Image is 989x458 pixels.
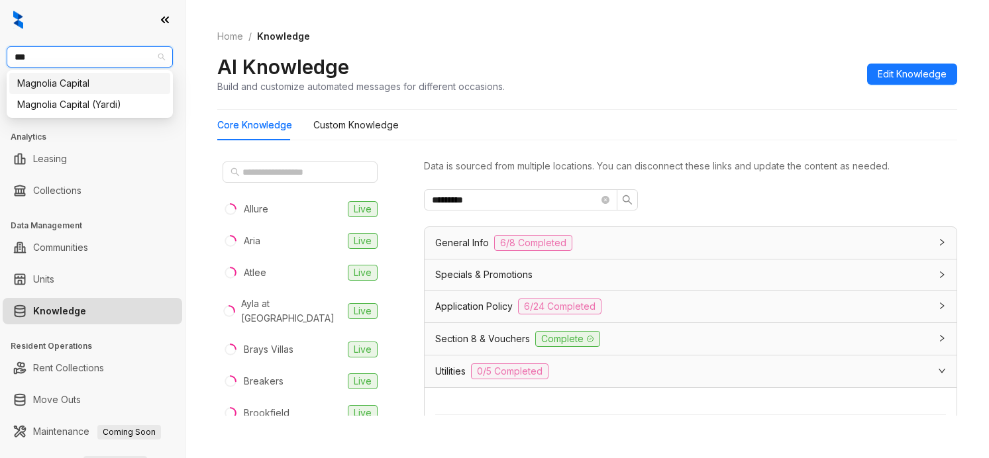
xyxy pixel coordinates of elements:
[3,266,182,293] li: Units
[33,355,104,381] a: Rent Collections
[97,425,161,439] span: Coming Soon
[33,177,81,204] a: Collections
[244,374,284,389] div: Breakers
[601,196,609,204] span: close-circle
[3,387,182,413] li: Move Outs
[244,234,260,248] div: Aria
[435,236,489,250] span: General Info
[3,146,182,172] li: Leasing
[244,265,266,280] div: Atlee
[3,418,182,445] li: Maintenance
[241,297,342,326] div: Ayla at [GEOGRAPHIC_DATA]
[867,64,957,85] button: Edit Knowledge
[33,234,88,261] a: Communities
[33,146,67,172] a: Leasing
[938,238,946,246] span: collapsed
[425,355,957,387] div: Utilities0/5 Completed
[17,76,162,91] div: Magnolia Capital
[938,302,946,310] span: collapsed
[9,73,170,94] div: Magnolia Capital
[11,220,185,232] h3: Data Management
[33,298,86,324] a: Knowledge
[217,79,505,93] div: Build and customize automated messages for different occasions.
[348,405,378,421] span: Live
[3,298,182,324] li: Knowledge
[248,29,252,44] li: /
[425,227,957,259] div: General Info6/8 Completed
[878,67,947,81] span: Edit Knowledge
[257,30,310,42] span: Knowledge
[348,373,378,389] span: Live
[13,11,23,29] img: logo
[33,266,54,293] a: Units
[435,332,530,346] span: Section 8 & Vouchers
[217,118,292,132] div: Core Knowledge
[348,201,378,217] span: Live
[425,259,957,290] div: Specials & Promotions
[494,235,572,251] span: 6/8 Completed
[435,267,533,282] span: Specials & Promotions
[435,299,513,314] span: Application Policy
[348,265,378,281] span: Live
[215,29,246,44] a: Home
[471,363,548,379] span: 0/5 Completed
[17,97,162,112] div: Magnolia Capital (Yardi)
[535,331,600,347] span: Complete
[425,323,957,355] div: Section 8 & VouchersComplete
[231,167,240,177] span: search
[435,364,466,379] span: Utilities
[348,233,378,249] span: Live
[348,342,378,357] span: Live
[244,342,293,357] div: Brays Villas
[3,234,182,261] li: Communities
[348,303,378,319] span: Live
[33,387,81,413] a: Move Outs
[3,89,182,115] li: Leads
[938,367,946,375] span: expanded
[244,202,268,216] div: Allure
[11,340,185,352] h3: Resident Operations
[425,291,957,322] div: Application Policy6/24 Completed
[11,131,185,143] h3: Analytics
[9,94,170,115] div: Magnolia Capital (Yardi)
[3,355,182,381] li: Rent Collections
[217,54,349,79] h2: AI Knowledge
[313,118,399,132] div: Custom Knowledge
[424,159,957,173] div: Data is sourced from multiple locations. You can disconnect these links and update the content as...
[3,177,182,204] li: Collections
[938,334,946,342] span: collapsed
[622,195,633,205] span: search
[244,406,289,420] div: Brookfield
[518,298,601,314] span: 6/24 Completed
[938,271,946,279] span: collapsed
